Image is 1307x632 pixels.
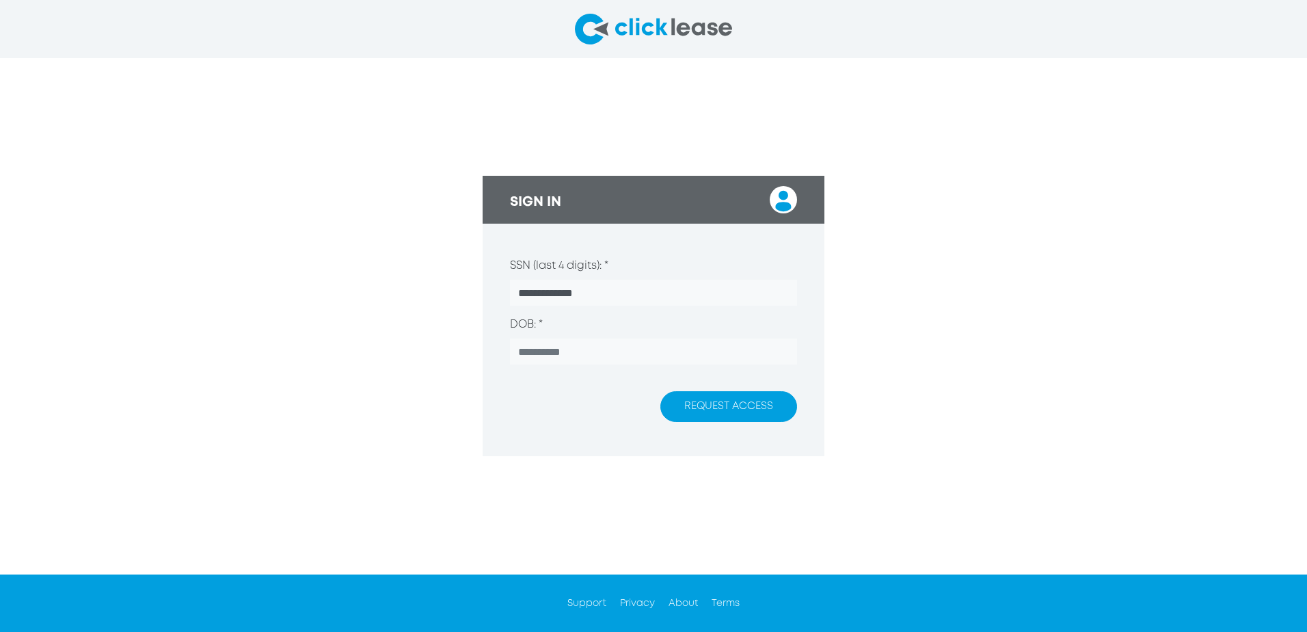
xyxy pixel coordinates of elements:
a: Support [567,599,606,607]
button: REQUEST ACCESS [660,391,797,422]
h3: SIGN IN [510,194,561,211]
img: login user [770,186,797,213]
a: Terms [712,599,740,607]
a: About [669,599,698,607]
img: clicklease logo [575,14,732,44]
label: SSN (last 4 digits): * [510,258,608,274]
a: Privacy [620,599,655,607]
label: DOB: * [510,317,543,333]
